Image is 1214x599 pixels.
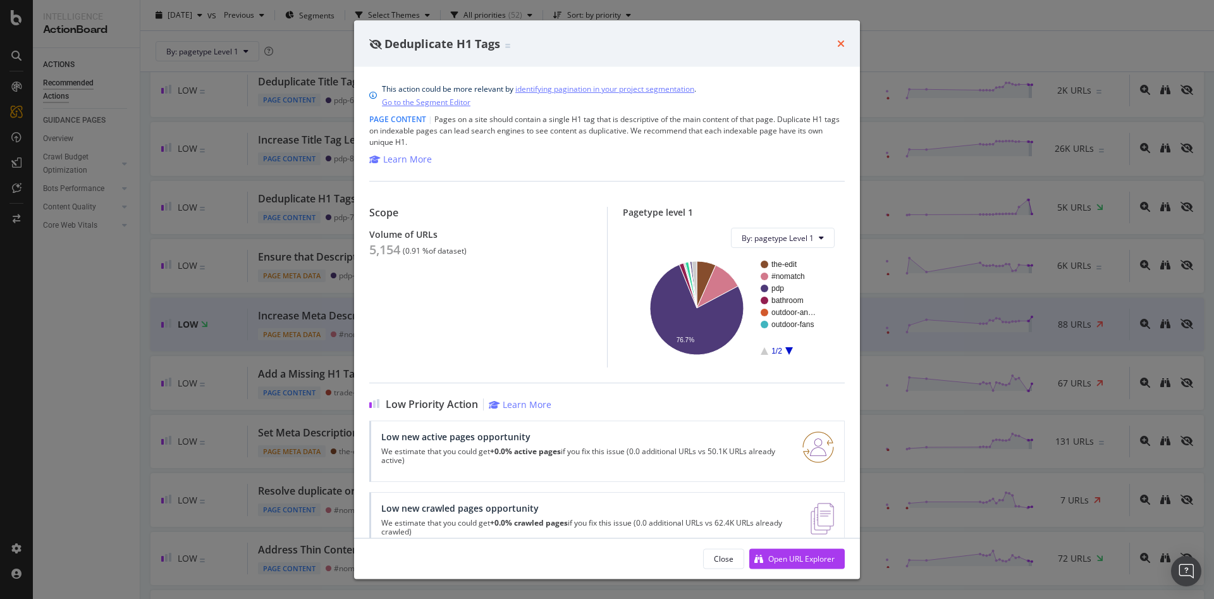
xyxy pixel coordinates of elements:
[802,431,834,463] img: RO06QsNG.png
[505,44,510,47] img: Equal
[428,114,432,125] span: |
[714,553,733,564] div: Close
[489,398,551,411] a: Learn More
[369,229,592,240] div: Volume of URLs
[490,517,568,528] strong: +0.0% crawled pages
[771,260,797,269] text: the-edit
[369,114,845,148] div: Pages on a site should contain a single H1 tag that is descriptive of the main content of that pa...
[771,296,804,305] text: bathroom
[369,39,382,49] div: eye-slash
[369,207,592,219] div: Scope
[811,503,834,534] img: e5DMFwAAAABJRU5ErkJggg==
[771,308,816,317] text: outdoor-an…
[381,519,795,536] p: We estimate that you could get if you fix this issue (0.0 additional URLs vs 62.4K URLs already c...
[771,347,782,355] text: 1/2
[623,207,845,218] div: Pagetype level 1
[382,96,470,109] a: Go to the Segment Editor
[703,548,744,569] button: Close
[369,82,845,109] div: info banner
[369,153,432,166] a: Learn More
[771,320,814,329] text: outdoor-fans
[382,82,696,109] div: This action could be more relevant by .
[490,446,561,457] strong: +0.0% active pages
[676,336,694,343] text: 76.7%
[768,553,835,564] div: Open URL Explorer
[381,447,787,465] p: We estimate that you could get if you fix this issue (0.0 additional URLs vs 50.1K URLs already a...
[837,35,845,52] div: times
[369,114,426,125] span: Page Content
[731,228,835,248] button: By: pagetype Level 1
[633,258,828,357] svg: A chart.
[515,82,694,96] a: identifying pagination in your project segmentation
[403,247,467,256] div: ( 0.91 % of dataset )
[383,153,432,166] div: Learn More
[381,503,795,514] div: Low new crawled pages opportunity
[1171,556,1201,586] div: Open Intercom Messenger
[381,431,787,442] div: Low new active pages opportunity
[771,272,805,281] text: #nomatch
[386,398,478,411] span: Low Priority Action
[384,35,500,51] span: Deduplicate H1 Tags
[749,548,845,569] button: Open URL Explorer
[771,284,784,293] text: pdp
[742,232,814,243] span: By: pagetype Level 1
[354,20,860,579] div: modal
[369,242,400,257] div: 5,154
[503,398,551,411] div: Learn More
